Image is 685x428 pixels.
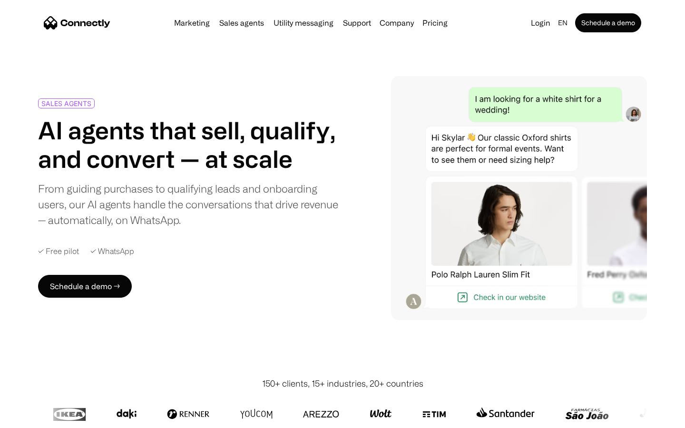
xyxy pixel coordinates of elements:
[38,275,132,298] a: Schedule a demo →
[527,16,554,29] a: Login
[90,247,134,256] div: ✓ WhatsApp
[339,19,375,27] a: Support
[170,19,214,27] a: Marketing
[215,19,268,27] a: Sales agents
[575,13,641,32] a: Schedule a demo
[270,19,337,27] a: Utility messaging
[262,377,423,390] div: 150+ clients, 15+ industries, 20+ countries
[380,16,414,29] div: Company
[38,116,339,173] h1: AI agents that sell, qualify, and convert — at scale
[19,411,57,425] ul: Language list
[38,247,79,256] div: ✓ Free pilot
[558,16,568,29] div: en
[41,100,91,107] div: SALES AGENTS
[38,181,339,228] div: From guiding purchases to qualifying leads and onboarding users, our AI agents handle the convers...
[10,410,57,425] aside: Language selected: English
[419,19,451,27] a: Pricing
